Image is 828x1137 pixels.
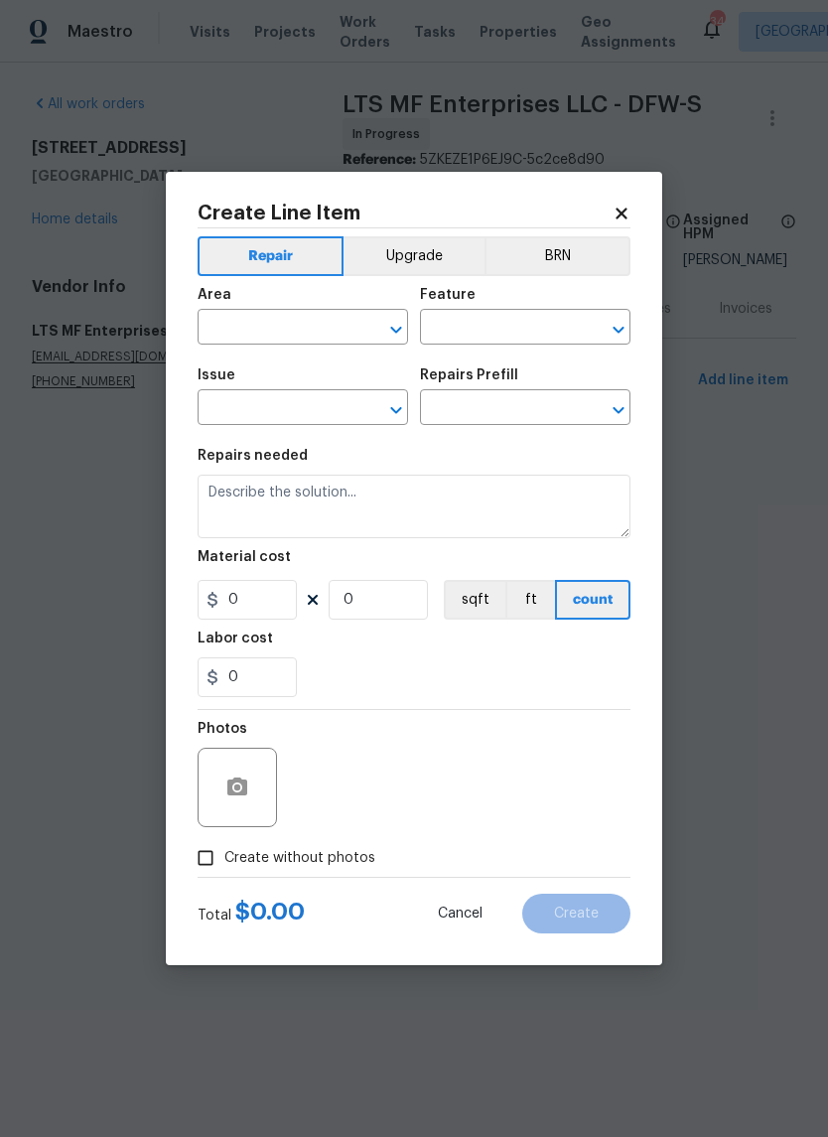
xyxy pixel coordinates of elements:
h5: Photos [198,722,247,736]
div: Total [198,902,305,925]
button: count [555,580,630,620]
h2: Create Line Item [198,204,613,223]
button: ft [505,580,555,620]
span: Create without photos [224,848,375,869]
button: Open [605,316,632,344]
button: Open [382,396,410,424]
button: Cancel [406,894,514,933]
button: sqft [444,580,505,620]
button: Repair [198,236,344,276]
button: Open [605,396,632,424]
span: Create [554,907,599,922]
h5: Repairs needed [198,449,308,463]
h5: Repairs Prefill [420,368,518,382]
span: $ 0.00 [235,900,305,924]
h5: Material cost [198,550,291,564]
h5: Feature [420,288,476,302]
span: Cancel [438,907,483,922]
h5: Issue [198,368,235,382]
button: Open [382,316,410,344]
button: Create [522,894,630,933]
h5: Area [198,288,231,302]
h5: Labor cost [198,632,273,645]
button: Upgrade [344,236,485,276]
button: BRN [484,236,630,276]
